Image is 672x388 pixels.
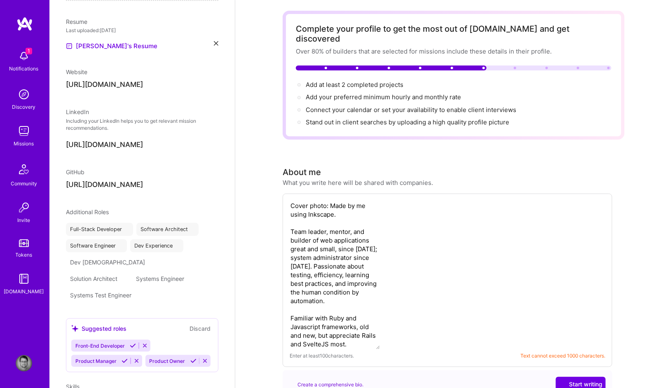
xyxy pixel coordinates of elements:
[290,351,354,360] span: Enter at least 100 characters.
[16,271,32,287] img: guide book
[306,81,403,89] span: Add at least 2 completed projects
[66,78,218,91] input: http://...
[4,287,44,296] div: [DOMAIN_NAME]
[202,358,208,364] i: Reject
[283,166,321,178] div: About me
[16,250,33,259] div: Tokens
[306,93,461,101] span: Add your preferred minimum hourly and monthly rate
[9,64,39,73] div: Notifications
[16,16,33,31] img: logo
[306,118,509,126] div: Stand out in client searches by uploading a high quality profile picture
[11,179,37,188] div: Community
[283,178,433,187] div: What you write here will be shared with companies.
[75,358,117,364] span: Product Manager
[290,201,380,349] textarea: Cover photo: Made by me using Inkscape. Team leader, mentor, and builder of web applications grea...
[66,41,157,51] a: [PERSON_NAME]'s Resume
[71,324,126,333] div: Suggested roles
[306,106,516,114] span: Connect your calendar or set your availability to enable client interviews
[66,256,156,269] div: Dev [DEMOGRAPHIC_DATA]
[16,123,32,139] img: teamwork
[14,159,34,179] img: Community
[136,223,199,236] div: Software Architect
[289,382,294,387] i: icon SuggestedTeams
[149,261,152,264] i: icon Close
[126,228,129,231] i: icon Close
[132,272,195,285] div: Systems Engineer
[142,343,148,349] i: Reject
[12,103,36,111] div: Discovery
[135,294,138,297] i: icon Close
[119,245,123,248] i: icon Close
[66,289,143,302] div: Systems Test Engineer
[66,68,87,75] span: Website
[176,245,180,248] i: icon Close
[75,343,125,349] span: Front-End Developer
[214,41,218,46] i: icon Close
[66,18,87,25] span: Resume
[122,358,128,364] i: Accept
[26,48,32,54] span: 1
[66,208,109,215] span: Additional Roles
[559,381,565,387] i: icon CrystalBallWhite
[66,118,218,132] p: Including your LinkedIn helps you to get relevant mission recommendations.
[296,24,611,44] div: Complete your profile to get the most out of [DOMAIN_NAME] and get discovered
[66,272,129,285] div: Solution Architect
[18,216,30,224] div: Invite
[16,355,32,372] img: User Avatar
[187,324,213,333] button: Discard
[66,43,73,49] img: Resume
[121,277,124,280] i: icon Close
[188,277,191,280] i: icon Close
[71,325,78,332] i: icon SuggestedTeams
[66,26,218,35] div: Last uploaded: [DATE]
[14,139,34,148] div: Missions
[520,351,605,360] span: Text cannot exceed 1000 characters.
[150,358,185,364] span: Product Owner
[190,358,197,364] i: Accept
[16,48,32,64] img: bell
[66,168,84,175] span: GitHub
[66,223,133,236] div: Full-Stack Developer
[130,343,136,349] i: Accept
[133,358,140,364] i: Reject
[192,228,195,231] i: icon Close
[66,239,127,252] div: Software Engineer
[16,199,32,216] img: Invite
[19,239,29,247] img: tokens
[16,86,32,103] img: discovery
[296,47,611,56] div: Over 80% of builders that are selected for missions include these details in their profile.
[130,239,184,252] div: Dev Experience
[66,108,89,115] span: LinkedIn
